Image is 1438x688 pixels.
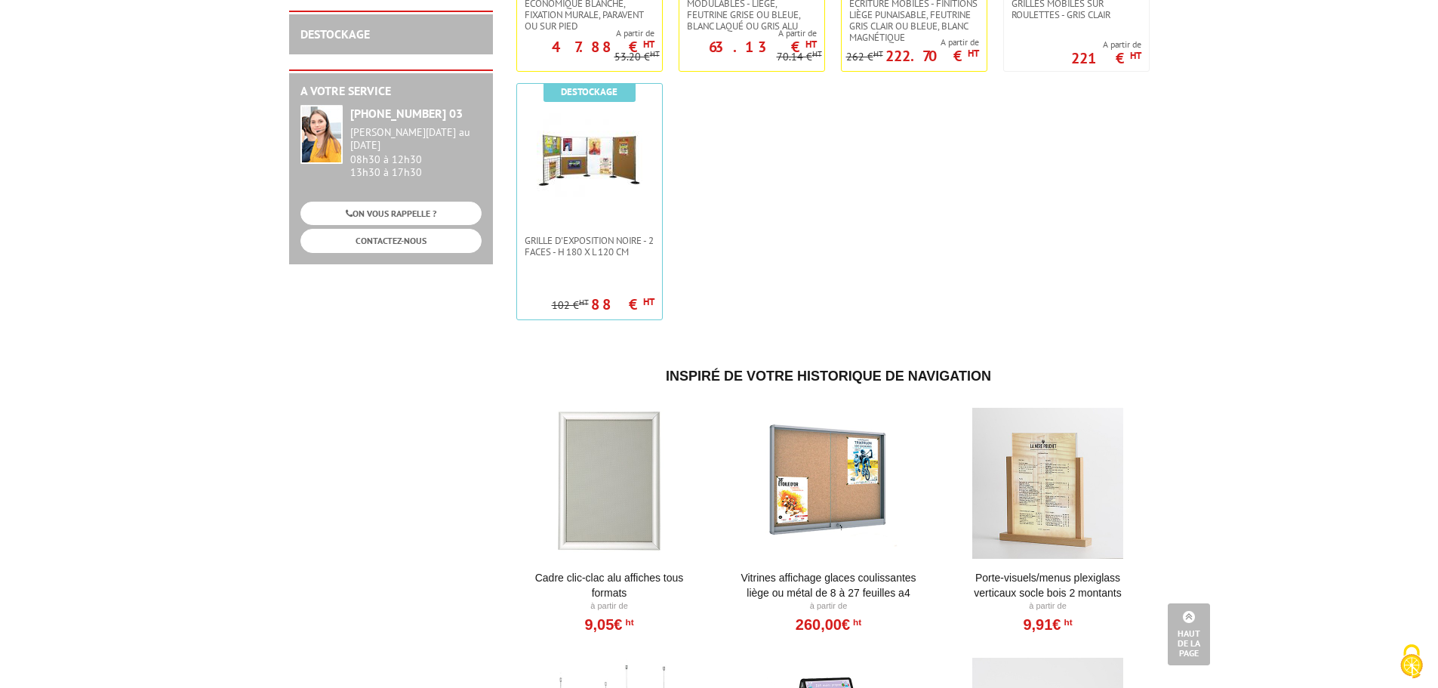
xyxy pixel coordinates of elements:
[968,47,979,60] sup: HT
[777,51,822,63] p: 70.14 €
[300,85,482,98] h2: A votre service
[955,600,1141,612] p: À partir de
[300,26,370,42] a: DESTOCKAGE
[1023,620,1072,629] a: 9,91€HT
[537,106,642,212] img: Grille d'exposition noire - 2 faces - H 180 x L 120 cm
[517,235,662,258] a: Grille d'exposition noire - 2 faces - H 180 x L 120 cm
[850,617,861,628] sup: HT
[643,295,654,308] sup: HT
[812,48,822,59] sup: HT
[735,600,922,612] p: À partir de
[300,105,343,164] img: widget-service.jpg
[805,38,817,51] sup: HT
[650,48,660,59] sup: HT
[300,202,482,225] a: ON VOUS RAPPELLE ?
[591,300,654,309] p: 88 €
[517,27,654,39] span: A partir de
[516,600,703,612] p: À partir de
[1071,39,1141,51] span: A partir de
[614,51,660,63] p: 53.20 €
[300,229,482,252] a: CONTACTEZ-NOUS
[885,51,979,60] p: 222.70 €
[735,570,922,600] a: Vitrines affichage glaces coulissantes liège ou métal de 8 à 27 feuilles A4
[552,300,589,311] p: 102 €
[622,617,633,628] sup: HT
[955,570,1141,600] a: Porte-Visuels/Menus Plexiglass Verticaux Socle Bois 2 Montants
[350,106,463,121] strong: [PHONE_NUMBER] 03
[796,620,861,629] a: 260,00€HT
[525,235,654,258] span: Grille d'exposition noire - 2 faces - H 180 x L 120 cm
[709,42,817,51] p: 63.13 €
[1393,643,1430,680] img: Cookies (fenêtre modale)
[1130,49,1141,62] sup: HT
[846,36,979,48] span: A partir de
[679,27,817,39] span: A partir de
[1168,603,1210,665] a: Haut de la page
[1061,617,1072,628] sup: HT
[643,38,654,51] sup: HT
[873,48,883,59] sup: HT
[666,369,991,384] span: Inspiré de votre historique de navigation
[846,51,883,63] p: 262 €
[579,297,589,307] sup: HT
[350,126,482,152] div: [PERSON_NAME][DATE] au [DATE]
[516,570,703,600] a: Cadre Clic-Clac Alu affiches tous formats
[584,620,633,629] a: 9,05€HT
[1385,637,1438,688] button: Cookies (fenêtre modale)
[561,85,617,98] b: Destockage
[350,126,482,178] div: 08h30 à 12h30 13h30 à 17h30
[1071,54,1141,63] p: 221 €
[552,42,654,51] p: 47.88 €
